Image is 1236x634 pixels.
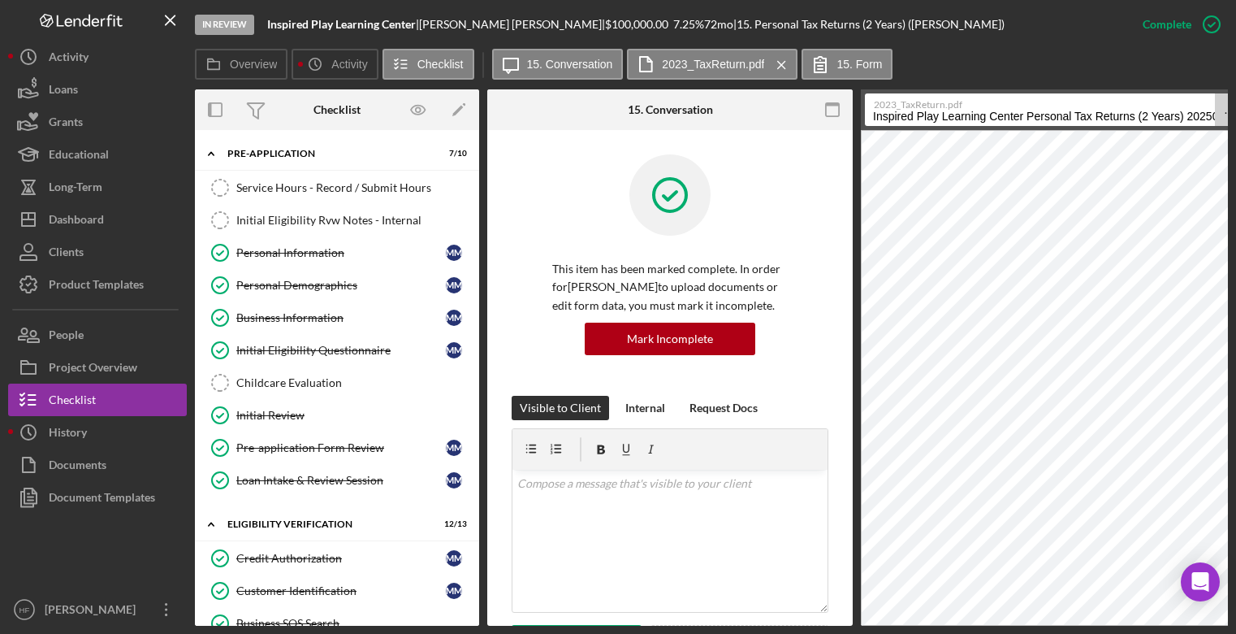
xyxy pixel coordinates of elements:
button: Grants [8,106,187,138]
a: Documents [8,449,187,481]
p: This item has been marked complete. In order for [PERSON_NAME] to upload documents or edit form d... [552,260,788,315]
a: Business InformationMM [203,302,471,334]
a: Pre-application Form ReviewMM [203,432,471,464]
div: Document Templates [49,481,155,518]
a: Initial Eligibility QuestionnaireMM [203,334,471,367]
button: People [8,319,187,351]
div: 12 / 13 [438,519,467,529]
div: History [49,416,87,453]
button: Project Overview [8,351,187,384]
div: Business Information [236,311,446,324]
div: 72 mo [704,18,733,31]
button: Activity [8,41,187,73]
button: Activity [292,49,378,80]
div: Open Intercom Messenger [1181,562,1220,601]
div: 15. Conversation [628,103,713,116]
div: M M [446,277,462,293]
div: Service Hours - Record / Submit Hours [236,181,470,194]
button: Complete [1126,8,1228,41]
b: Inspired Play Learning Center [267,17,416,31]
button: 15. Form [802,49,892,80]
button: History [8,416,187,449]
label: 15. Form [836,58,882,71]
div: Visible to Client [520,396,601,420]
a: Long-Term [8,171,187,203]
div: M M [446,583,462,599]
button: Checklist [8,384,187,416]
button: Mark Incomplete [585,323,755,355]
button: Document Templates [8,481,187,514]
a: Loan Intake & Review SessionMM [203,464,471,497]
div: Long-Term [49,171,102,207]
div: Grants [49,106,83,142]
a: Childcare Evaluation [203,367,471,399]
a: Initial Eligibility Rvw Notes - Internal [203,204,471,237]
div: [PERSON_NAME] [PERSON_NAME] | [419,18,605,31]
button: Overview [195,49,287,80]
a: Service Hours - Record / Submit Hours [203,172,471,204]
a: Educational [8,138,187,171]
a: Initial Review [203,399,471,432]
div: Activity [49,41,89,77]
label: 2023_TaxReturn.pdf [662,58,764,71]
a: Product Templates [8,268,187,301]
div: Childcare Evaluation [236,376,470,389]
div: Initial Review [236,409,470,422]
div: M M [446,440,462,456]
div: $100,000.00 [605,18,673,31]
button: Loans [8,73,187,106]
label: 15. Conversation [527,58,613,71]
div: Customer Identification [236,584,446,597]
button: Internal [617,396,673,420]
div: M M [446,245,462,261]
div: | 15. Personal Tax Returns (2 Years) ([PERSON_NAME]) [733,18,1005,31]
button: 2023_TaxReturn.pdf [627,49,797,80]
a: Personal DemographicsMM [203,269,471,302]
div: Project Overview [49,351,137,388]
div: 7.25 % [673,18,704,31]
div: Eligibility Verification [227,519,426,529]
div: Clients [49,236,84,272]
button: Request Docs [681,396,766,420]
div: | [267,18,419,31]
div: Initial Eligibility Rvw Notes - Internal [236,214,470,227]
button: Dashboard [8,203,187,236]
div: Request Docs [689,396,758,420]
a: Credit AuthorizationMM [203,542,471,575]
button: Clients [8,236,187,268]
div: Educational [49,138,109,175]
div: Documents [49,449,106,485]
div: Complete [1143,8,1191,41]
div: M M [446,342,462,358]
div: M M [446,550,462,567]
button: Visible to Client [512,396,609,420]
button: HF[PERSON_NAME] [8,593,187,626]
div: M M [446,310,462,326]
div: Mark Incomplete [627,323,713,355]
div: Loan Intake & Review Session [236,474,446,487]
div: Dashboard [49,203,104,240]
button: 15. Conversation [492,49,624,80]
div: Pre-Application [227,149,426,158]
a: Personal InformationMM [203,237,471,269]
div: Checklist [313,103,361,116]
label: Overview [230,58,277,71]
button: Checklist [382,49,474,80]
a: Customer IdentificationMM [203,575,471,607]
div: Checklist [49,384,96,420]
div: People [49,319,84,355]
div: [PERSON_NAME] [41,593,146,630]
label: 2023_TaxReturn.pdf [874,94,1214,111]
div: Personal Information [236,246,446,259]
div: Personal Demographics [236,279,446,292]
text: HF [19,606,30,614]
div: Internal [625,396,665,420]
